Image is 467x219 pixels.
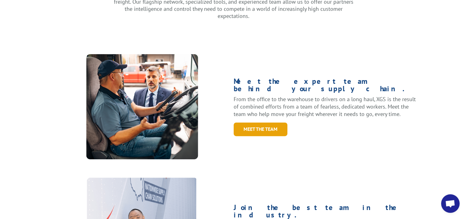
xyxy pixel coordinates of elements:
p: From the office to the warehouse to drivers on a long haul, XGS is the result of combined efforts... [234,96,417,118]
h1: Meet the expert team behind your supply chain. [234,78,417,96]
a: Open chat [441,194,460,213]
img: XpressGlobal_MeettheTeam [86,54,198,160]
a: Meet the Team [234,122,287,136]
